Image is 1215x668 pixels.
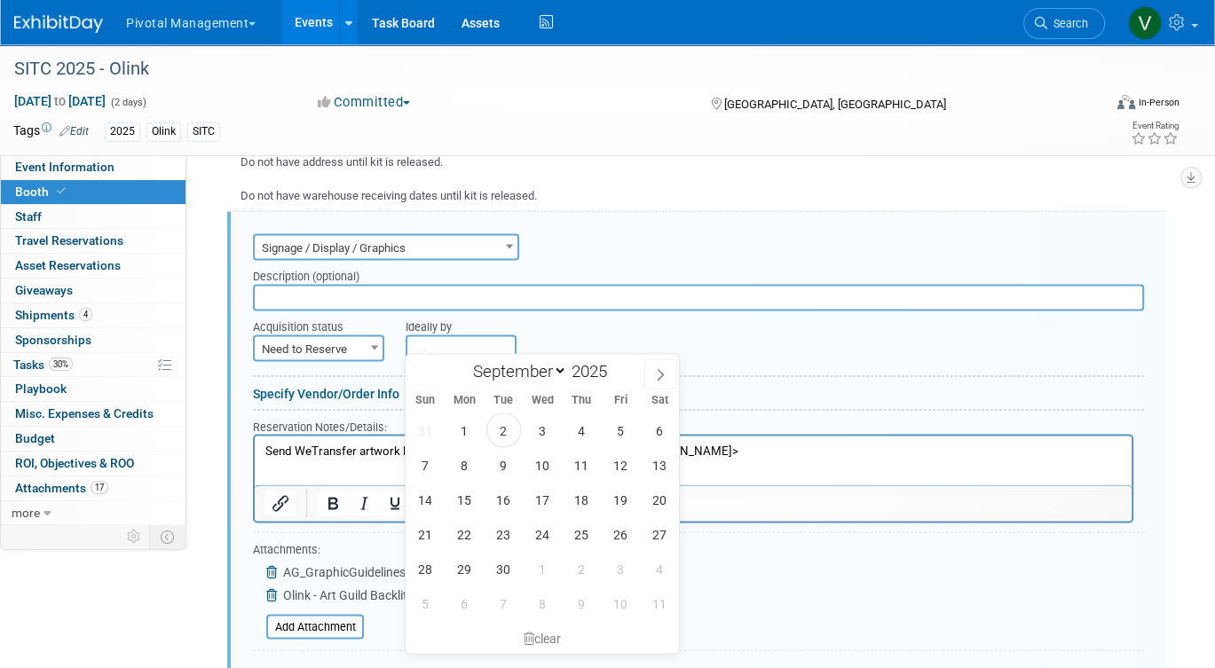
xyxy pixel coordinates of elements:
[253,541,519,562] div: Attachments:
[312,93,417,112] button: Committed
[15,258,121,272] span: Asset Reservations
[150,525,186,548] td: Toggle Event Tabs
[15,308,92,322] span: Shipments
[59,125,89,138] a: Edit
[564,482,599,516] span: September 18, 2025
[408,551,443,585] span: September 28, 2025
[486,413,521,447] span: September 2, 2025
[15,160,114,174] span: Event Information
[187,122,220,141] div: SITC
[604,516,638,551] span: September 26, 2025
[15,333,91,347] span: Sponsorships
[643,585,677,620] span: October 11, 2025
[447,482,482,516] span: September 15, 2025
[447,551,482,585] span: September 29, 2025
[486,516,521,551] span: September 23, 2025
[15,431,55,445] span: Budget
[1,279,185,303] a: Giveaways
[1,155,185,179] a: Event Information
[1,476,185,500] a: Attachments17
[253,310,379,334] div: Acquisition status
[49,358,73,371] span: 30%
[1,427,185,451] a: Budget
[406,623,679,653] div: clear
[283,587,519,601] span: Olink - Art Guild Backlit Booth Template.pdf
[57,186,66,196] i: Booth reservation complete
[13,93,107,109] span: [DATE] [DATE]
[1,303,185,327] a: Shipments4
[15,481,108,495] span: Attachments
[408,482,443,516] span: September 14, 2025
[1,353,185,377] a: Tasks30%
[1,205,185,229] a: Staff
[1128,6,1162,40] img: Valerie Weld
[486,447,521,482] span: September 9, 2025
[253,386,399,400] a: Specify Vendor/Order Info
[408,413,443,447] span: August 31, 2025
[255,336,383,361] span: Need to Reserve
[13,122,89,142] td: Tags
[15,185,69,199] span: Booth
[604,585,638,620] span: October 10, 2025
[1,501,185,525] a: more
[525,482,560,516] span: September 17, 2025
[283,564,462,578] span: AG_GraphicGuidelines_2018.pdf
[643,551,677,585] span: October 4, 2025
[13,358,73,372] span: Tasks
[484,394,523,405] span: Tue
[724,98,946,111] span: [GEOGRAPHIC_DATA], [GEOGRAPHIC_DATA]
[643,482,677,516] span: September 20, 2025
[318,491,348,515] button: Bold
[1138,96,1179,109] div: In-Person
[525,516,560,551] span: September 24, 2025
[640,394,679,405] span: Sat
[146,122,181,141] div: Olink
[1,328,185,352] a: Sponsorships
[643,516,677,551] span: September 27, 2025
[15,381,67,396] span: Playbook
[51,94,68,108] span: to
[447,516,482,551] span: September 22, 2025
[1007,92,1179,119] div: Event Format
[523,394,562,405] span: Wed
[15,209,42,224] span: Staff
[1,402,185,426] a: Misc. Expenses & Credits
[1131,122,1179,130] div: Event Rating
[486,585,521,620] span: October 7, 2025
[15,456,134,470] span: ROI, Objectives & ROO
[525,585,560,620] span: October 8, 2025
[109,97,146,108] span: (2 days)
[604,447,638,482] span: September 12, 2025
[255,436,1132,484] iframe: Rich Text Area
[253,417,1133,435] div: Reservation Notes/Details:
[445,394,484,405] span: Mon
[8,53,1080,85] div: SITC 2025 - Olink
[564,585,599,620] span: October 9, 2025
[567,360,620,381] input: Year
[1023,8,1105,39] a: Search
[447,585,482,620] span: October 6, 2025
[406,310,1068,334] div: Ideally by
[1047,17,1088,30] span: Search
[91,481,108,494] span: 17
[643,447,677,482] span: September 13, 2025
[562,394,601,405] span: Thu
[601,394,640,405] span: Fri
[465,359,567,381] select: Month
[447,447,482,482] span: September 8, 2025
[253,334,384,361] span: Need to Reserve
[447,413,482,447] span: September 1, 2025
[406,394,445,405] span: Sun
[12,506,40,520] span: more
[1,254,185,278] a: Asset Reservations
[525,413,560,447] span: September 3, 2025
[525,551,560,585] span: October 1, 2025
[604,413,638,447] span: September 5, 2025
[486,482,521,516] span: September 16, 2025
[15,283,73,297] span: Giveaways
[253,233,519,260] span: Signage / Display / Graphics
[119,525,150,548] td: Personalize Event Tab Strip
[408,585,443,620] span: October 5, 2025
[1117,95,1135,109] img: Format-Inperson.png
